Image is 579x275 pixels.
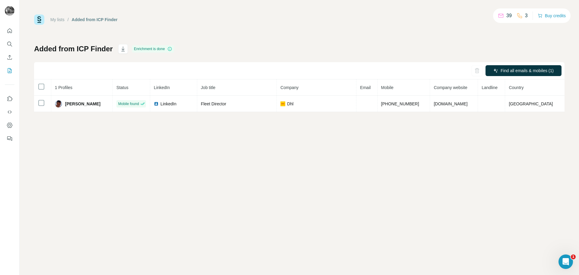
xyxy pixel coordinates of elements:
[55,85,72,90] span: 1 Profiles
[5,6,14,16] img: Avatar
[132,45,174,53] div: Enrichment is done
[280,85,299,90] span: Company
[34,44,113,54] h1: Added from ICP Finder
[5,93,14,104] button: Use Surfe on LinkedIn
[5,52,14,63] button: Enrich CSV
[381,101,419,106] span: [PHONE_NUMBER]
[72,17,118,23] div: Added from ICP Finder
[5,107,14,117] button: Use Surfe API
[68,17,69,23] li: /
[381,85,394,90] span: Mobile
[287,101,293,107] span: Dhl
[55,100,62,107] img: Avatar
[434,85,467,90] span: Company website
[65,101,100,107] span: [PERSON_NAME]
[482,85,498,90] span: Landline
[571,254,576,259] span: 1
[558,254,573,269] iframe: Intercom live chat
[525,12,528,19] p: 3
[201,85,215,90] span: Job title
[5,133,14,144] button: Feedback
[34,14,44,25] img: Surfe Logo
[116,85,128,90] span: Status
[501,68,554,74] span: Find all emails & mobiles (1)
[160,101,176,107] span: LinkedIn
[118,101,139,107] span: Mobile found
[154,101,159,106] img: LinkedIn logo
[509,85,524,90] span: Country
[280,101,285,106] img: company-logo
[509,101,553,106] span: [GEOGRAPHIC_DATA]
[538,11,566,20] button: Buy credits
[5,39,14,50] button: Search
[5,25,14,36] button: Quick start
[5,65,14,76] button: My lists
[434,101,467,106] span: [DOMAIN_NAME]
[5,120,14,131] button: Dashboard
[360,85,371,90] span: Email
[506,12,512,19] p: 39
[201,101,226,106] span: Fleet Director
[50,17,65,22] a: My lists
[154,85,170,90] span: LinkedIn
[486,65,562,76] button: Find all emails & mobiles (1)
